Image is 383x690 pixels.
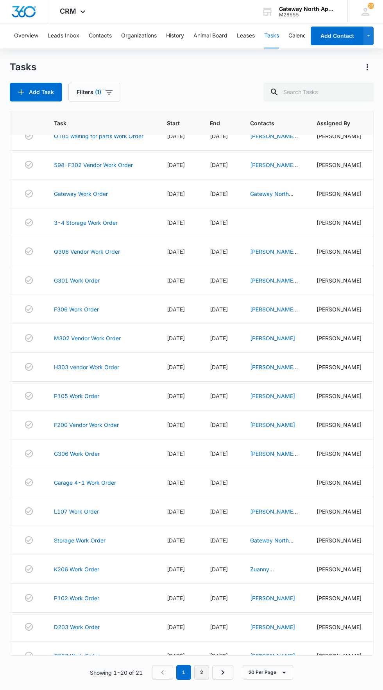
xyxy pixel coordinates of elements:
span: Task [54,119,137,127]
button: Actions [361,61,374,73]
a: [PERSON_NAME] [250,595,295,601]
p: Showing 1-20 of 21 [90,669,143,677]
a: M302 Vendor Work Order [54,334,121,342]
button: Organizations [121,23,157,48]
span: [DATE] [167,133,185,139]
span: [DATE] [167,190,185,197]
button: Add Contact [311,27,363,45]
a: 598-F302 Vendor Work Order [54,161,133,169]
a: [PERSON_NAME] [PERSON_NAME] & [PERSON_NAME] [PERSON_NAME] [250,364,298,403]
span: [DATE] [210,190,228,197]
button: Calendar [288,23,311,48]
span: [DATE] [210,335,228,341]
a: G306 Work Order [54,450,100,458]
a: Garage 4-1 Work Order [54,478,116,487]
span: [DATE] [210,306,228,313]
a: [PERSON_NAME] [250,653,295,659]
span: [DATE] [167,277,185,284]
span: [DATE] [167,566,185,573]
span: [DATE] [210,653,228,659]
span: [DATE] [167,393,185,399]
a: H303 vendor Work Order [54,363,119,371]
a: [PERSON_NAME] [PERSON_NAME] & [PERSON_NAME] [250,306,298,337]
a: P105 Work Order [54,392,99,400]
a: Gateway North Apartments [250,537,294,552]
em: 1 [176,665,191,680]
a: Gateway Work Order [54,190,108,198]
div: notifications count [368,3,374,9]
a: F306 Work Order [54,305,99,313]
span: [DATE] [210,364,228,370]
a: Q306 Vendor Work Order [54,247,120,256]
a: Gateway North Apartments [250,190,294,205]
span: [DATE] [167,219,185,226]
span: [DATE] [167,508,185,515]
button: Add Task [10,83,62,101]
span: [DATE] [210,248,228,255]
div: [PERSON_NAME] [317,276,362,285]
span: [DATE] [167,421,185,428]
div: account name [279,6,336,12]
span: [DATE] [210,277,228,284]
span: [DATE] [210,624,228,630]
span: [DATE] [210,595,228,601]
a: [PERSON_NAME], [PERSON_NAME] [250,248,298,263]
a: P102 Work Order [54,594,99,602]
div: [PERSON_NAME] [317,507,362,516]
a: [PERSON_NAME] [250,393,295,399]
a: Storage Work Order [54,536,106,544]
span: [DATE] [167,595,185,601]
span: [DATE] [167,624,185,630]
div: [PERSON_NAME] [317,536,362,544]
a: K206 Work Order [54,565,99,573]
span: [DATE] [167,537,185,544]
span: Assigned By [317,119,350,127]
a: F200 Vendor Work Order [54,421,119,429]
button: Filters(1) [68,83,120,101]
span: [DATE] [210,393,228,399]
button: Animal Board [193,23,227,48]
div: [PERSON_NAME] [317,161,362,169]
a: O105 waiting for parts Work Order [54,132,143,140]
div: [PERSON_NAME] [317,594,362,602]
span: End [210,119,220,127]
div: [PERSON_NAME] [317,565,362,573]
button: Leases [237,23,255,48]
a: D203 Work Order [54,623,100,631]
a: L107 Work Order [54,507,99,516]
div: [PERSON_NAME] [317,652,362,660]
span: [DATE] [210,450,228,457]
button: Tasks [264,23,279,48]
div: [PERSON_NAME] [317,219,362,227]
a: Page 2 [194,665,209,680]
button: History [166,23,184,48]
span: [DATE] [167,306,185,313]
span: [DATE] [167,450,185,457]
div: [PERSON_NAME] [317,247,362,256]
span: [DATE] [210,133,228,139]
input: Search Tasks [263,83,374,101]
span: 23 [368,3,374,9]
a: [PERSON_NAME] & [PERSON_NAME] "[PERSON_NAME]" [PERSON_NAME] [250,508,298,556]
div: [PERSON_NAME] [317,478,362,487]
span: [DATE] [167,364,185,370]
a: Next Page [212,665,233,680]
span: [DATE] [210,479,228,486]
span: Contacts [250,119,286,127]
span: [DATE] [210,508,228,515]
span: [DATE] [167,479,185,486]
span: [DATE] [210,421,228,428]
div: [PERSON_NAME] [317,450,362,458]
div: [PERSON_NAME] [317,190,362,198]
span: [DATE] [210,219,228,226]
nav: Pagination [152,665,233,680]
h1: Tasks [10,61,36,73]
div: [PERSON_NAME] [317,305,362,313]
span: CRM [60,7,76,15]
a: [PERSON_NAME] & [PERSON_NAME] [250,277,298,300]
span: [DATE] [210,537,228,544]
span: [DATE] [167,335,185,341]
a: 3-4 Storage Work Order [54,219,118,227]
span: [DATE] [167,248,185,255]
a: [PERSON_NAME] & [PERSON_NAME] [250,162,298,185]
